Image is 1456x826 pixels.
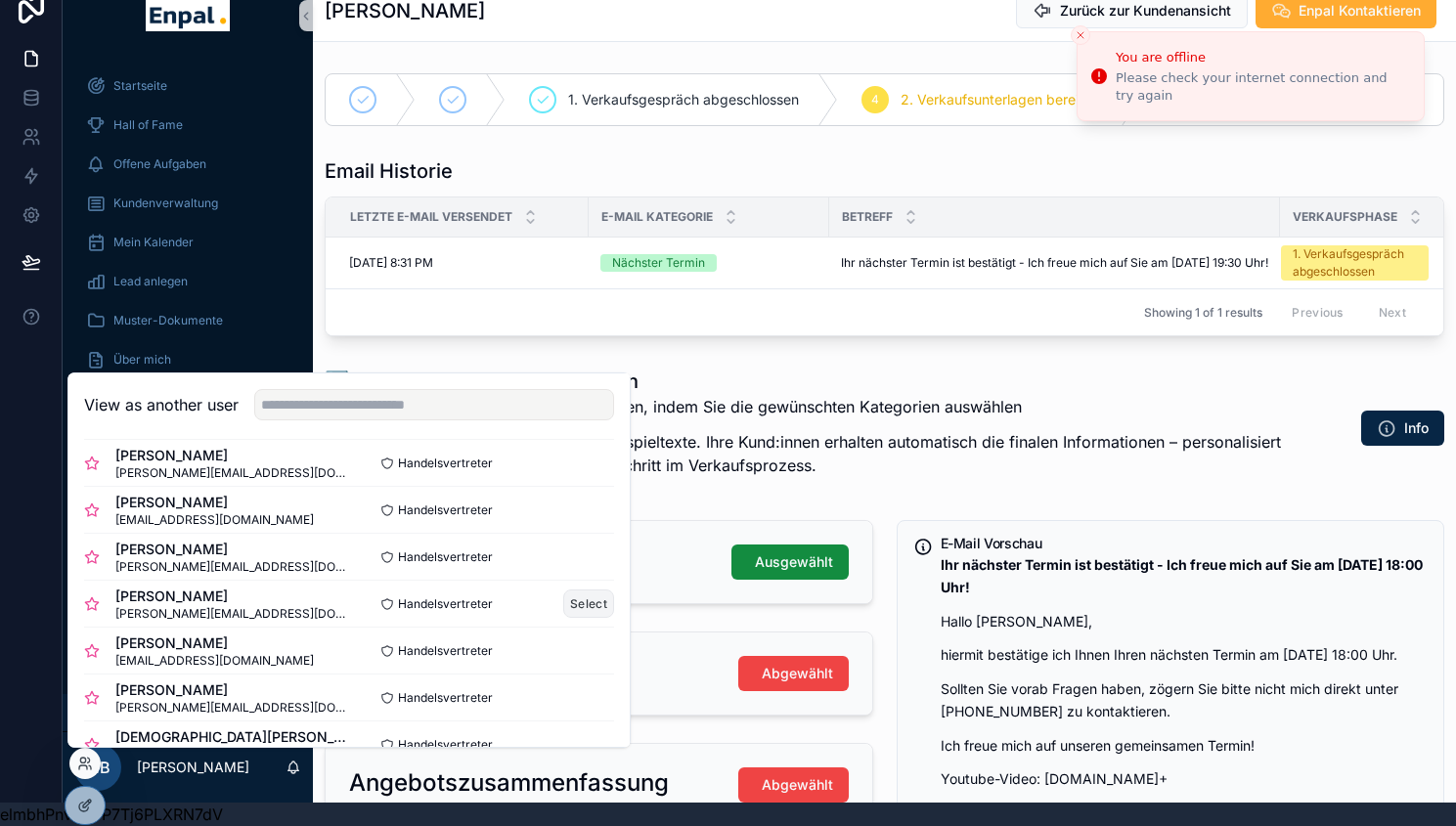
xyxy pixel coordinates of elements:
[74,68,301,104] a: Startseite
[63,55,313,403] div: scrollable content
[74,303,301,338] a: Muster-Dokumente
[115,747,349,762] span: [EMAIL_ADDRESS][DOMAIN_NAME]
[115,493,314,512] span: [PERSON_NAME]
[398,549,493,565] span: Handelsvertreter
[349,767,669,799] h2: Angebotszusammenfassung
[84,393,239,416] h2: View as another user
[1071,25,1090,45] button: Close toast
[563,589,614,618] button: Select
[350,209,512,225] span: Letzte E-Mail versendet
[74,108,301,143] a: Hall of Fame
[941,554,1429,825] div: ** Ihr nächster Termin ist bestätigt - Ich freue mich auf Sie am 25.08.25 um 18:00 Uhr!** Hallo L...
[115,606,349,622] span: [PERSON_NAME][EMAIL_ADDRESS][DOMAIN_NAME]
[841,255,1268,271] span: Ihr nächster Termin ist bestätigt - Ich freue mich auf Sie am [DATE] 19:30 Uhr!
[1060,1,1231,21] span: Zurück zur Kundenansicht
[115,700,349,716] span: [PERSON_NAME][EMAIL_ADDRESS][DOMAIN_NAME]
[115,727,349,747] span: [DEMOGRAPHIC_DATA][PERSON_NAME]
[325,157,453,185] h1: Email Historie
[941,556,1423,595] strong: Ihr nächster Termin ist bestätigt - Ich freue mich auf Sie am [DATE] 18:00 Uhr!
[113,196,218,211] span: Kundenverwaltung
[113,313,223,328] span: Muster-Dokumente
[74,186,301,221] a: Kundenverwaltung
[941,611,1429,633] p: Hallo [PERSON_NAME],
[941,537,1429,550] h5: E-Mail Vorschau
[398,737,493,753] span: Handelsvertreter
[941,644,1429,667] p: hiermit bestätige ich Ihnen Ihren nächsten Termin am [DATE] 18:00 Uhr.
[601,209,713,225] span: E-Mail Kategorie
[137,758,249,777] p: [PERSON_NAME]
[398,690,493,706] span: Handelsvertreter
[325,430,1298,477] p: Die angezeigten Inhalte sind Beispieltexte. Ihre Kund:innen erhalten automatisch die finalen Info...
[113,274,188,289] span: Lead anlegen
[325,395,1298,418] p: Stellen Sie die E-Mail individuell zusammen, indem Sie die gewünschten Kategorien auswählen
[325,368,1298,395] h1: ℹ️ E-Mail Inhalt zusammenstellen
[115,512,314,528] span: [EMAIL_ADDRESS][DOMAIN_NAME]
[115,446,349,465] span: [PERSON_NAME]
[1299,1,1421,21] span: Enpal Kontaktieren
[1293,245,1417,281] div: 1. Verkaufsgespräch abgeschlossen
[1293,209,1397,225] span: Verkaufsphase
[113,78,167,94] span: Startseite
[398,596,493,612] span: Handelsvertreter
[115,465,349,481] span: [PERSON_NAME][EMAIL_ADDRESS][DOMAIN_NAME]
[738,767,849,803] button: Abgewählt
[941,768,1429,791] p: Youtube-Video: [DOMAIN_NAME]+
[113,235,194,250] span: Mein Kalender
[1144,305,1262,321] span: Showing 1 of 1 results
[762,664,833,683] span: Abgewählt
[115,540,349,559] span: [PERSON_NAME]
[115,633,314,653] span: [PERSON_NAME]
[568,90,799,109] span: 1. Verkaufsgespräch abgeschlossen
[731,544,849,580] button: Ausgewählt
[113,156,206,172] span: Offene Aufgaben
[398,643,493,659] span: Handelsvertreter
[1404,418,1429,438] span: Info
[762,775,833,795] span: Abgewählt
[113,352,171,368] span: Über mich
[74,264,301,299] a: Lead anlegen
[941,678,1429,723] p: Sollten Sie vorab Fragen haben, zögern Sie bitte nicht mich direkt unter [PHONE_NUMBER] zu kontak...
[1116,48,1408,67] div: You are offline
[115,680,349,700] span: [PERSON_NAME]
[349,255,433,271] span: [DATE] 8:31 PM
[398,502,493,518] span: Handelsvertreter
[901,90,1083,109] span: 2. Verkaufsunterlagen bereit
[74,147,301,182] a: Offene Aufgaben
[941,735,1429,758] p: Ich freue mich auf unseren gemeinsamen Termin!
[74,225,301,260] a: Mein Kalender
[755,552,833,572] span: Ausgewählt
[842,209,893,225] span: Betreff
[113,117,183,133] span: Hall of Fame
[115,653,314,669] span: [EMAIL_ADDRESS][DOMAIN_NAME]
[1116,69,1408,105] div: Please check your internet connection and try again
[115,587,349,606] span: [PERSON_NAME]
[1361,411,1444,446] button: Info
[738,656,849,691] button: Abgewählt
[115,559,349,575] span: [PERSON_NAME][EMAIL_ADDRESS][DOMAIN_NAME]
[871,92,879,108] span: 4
[398,456,493,471] span: Handelsvertreter
[74,342,301,377] a: Über mich
[612,254,705,272] div: Nächster Termin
